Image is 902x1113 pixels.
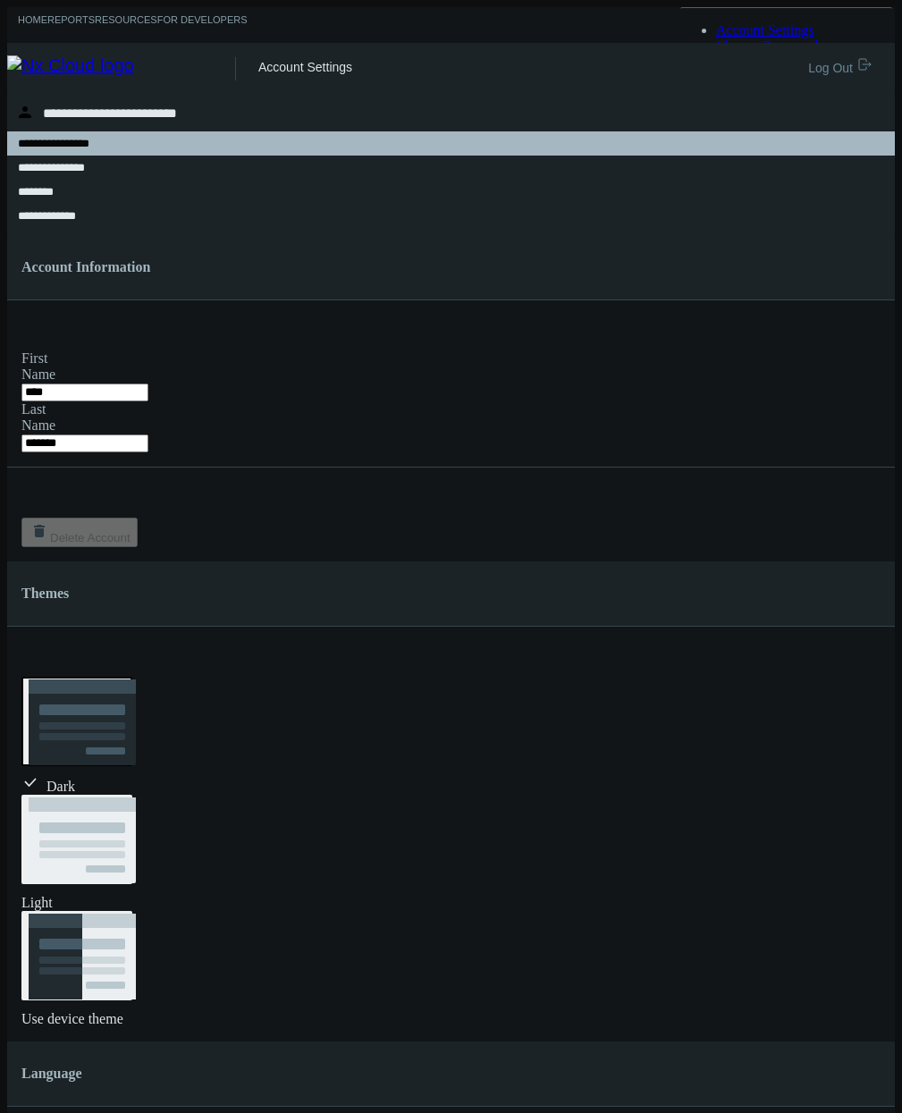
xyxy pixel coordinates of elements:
[21,518,138,547] button: Delete Account
[18,14,47,37] a: Home
[47,14,95,37] a: Reports
[808,61,858,75] span: Log Out
[716,38,818,54] a: Change Password
[21,895,53,910] span: Light
[95,14,157,37] a: Resources
[21,1066,881,1082] h4: Language
[46,779,75,794] span: Dark
[258,60,352,90] div: Account Settings
[21,1011,123,1026] span: Use device theme
[21,586,881,602] h4: Themes
[21,401,55,433] label: Last Name
[716,22,814,38] a: Account Settings
[7,55,235,82] img: Nx Cloud logo
[157,14,248,37] a: For Developers
[21,350,55,382] label: First Name
[21,259,881,275] h4: Account Information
